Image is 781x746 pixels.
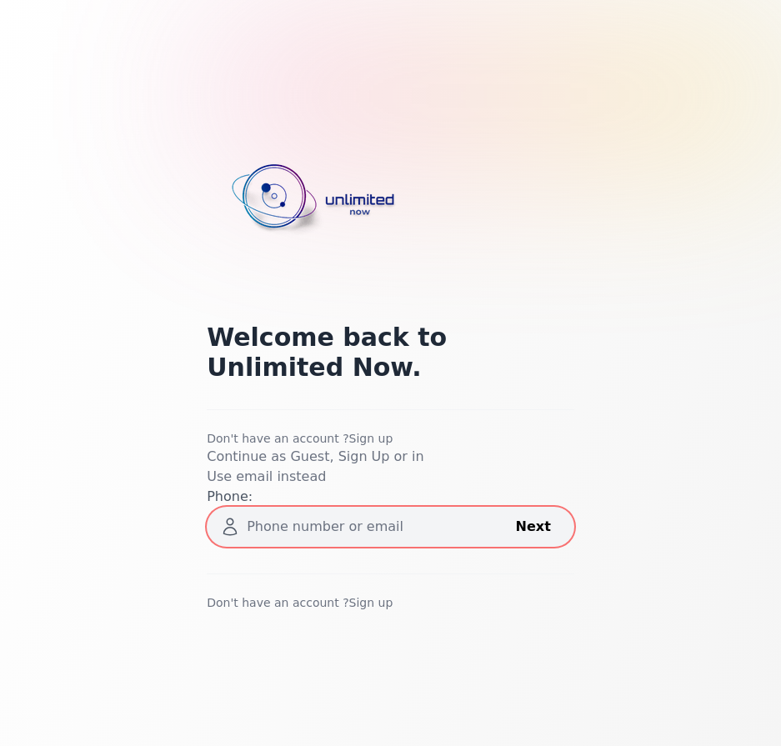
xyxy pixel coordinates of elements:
[207,136,420,256] img: logo
[207,468,326,484] a: Use email instead
[207,488,574,547] label: Phone :
[207,507,574,547] input: Phone:Next
[349,432,393,445] a: Sign up
[207,447,574,467] h1: Continue as Guest, Sign Up or in
[349,596,393,609] a: Sign up
[496,510,571,543] button: Phone:
[207,323,574,383] h2: Welcome back to Unlimited Now.
[516,517,551,537] span: Next
[207,409,574,447] p: Don't have an account ?
[207,573,574,611] p: Don't have an account ?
